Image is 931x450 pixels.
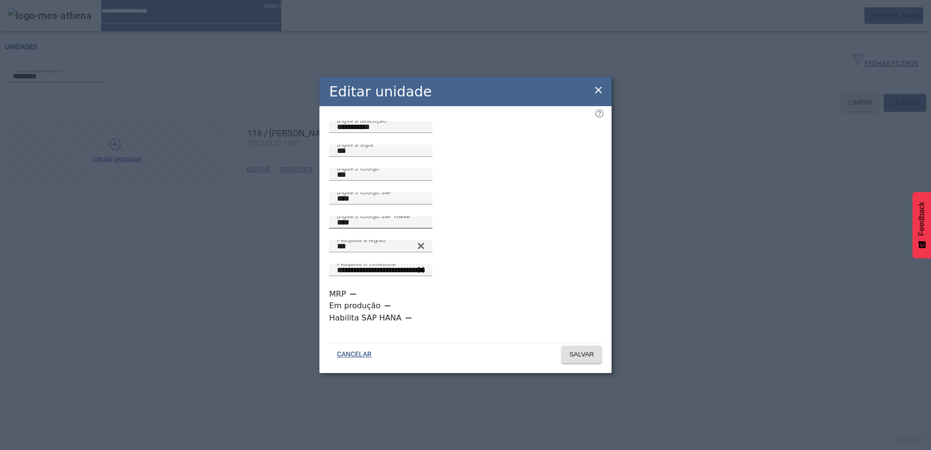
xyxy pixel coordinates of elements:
[337,261,395,267] mat-label: Pesquise o Timezone
[337,237,386,244] mat-label: Pesquise a região
[912,192,931,258] button: Feedback - Mostrar pesquisa
[337,189,392,196] mat-label: Digite o Código SAP
[329,346,379,363] button: CANCELAR
[337,350,372,359] span: CANCELAR
[337,213,410,220] mat-label: Digite o Código SAP HANA
[337,141,373,148] mat-label: Digite a sigla
[337,165,379,172] mat-label: Digite o Código
[337,241,425,252] input: Number
[337,264,425,276] input: Number
[561,346,602,363] button: SALVAR
[337,117,386,124] mat-label: Digite a descrição
[329,288,348,300] label: MRP
[329,312,404,324] label: Habilita SAP HANA
[329,81,432,102] h2: Editar unidade
[569,350,594,359] span: SALVAR
[917,202,926,236] span: Feedback
[329,300,383,312] label: Em produção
